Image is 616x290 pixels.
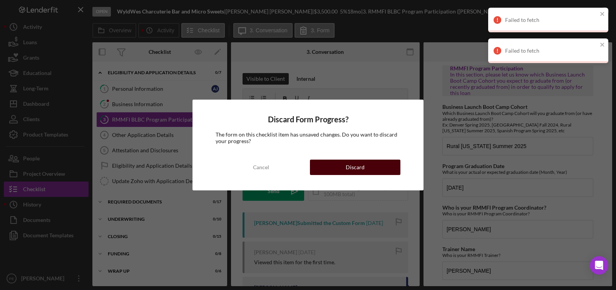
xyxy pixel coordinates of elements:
[600,42,605,49] button: close
[346,160,365,175] div: Discard
[253,160,269,175] div: Cancel
[216,115,400,124] h4: Discard Form Progress?
[310,160,400,175] button: Discard
[505,48,598,54] div: Failed to fetch
[216,131,397,144] span: The form on this checklist item has unsaved changes. Do you want to discard your progress?
[505,17,598,23] div: Failed to fetch
[216,160,306,175] button: Cancel
[590,256,608,275] div: Open Intercom Messenger
[600,11,605,18] button: close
